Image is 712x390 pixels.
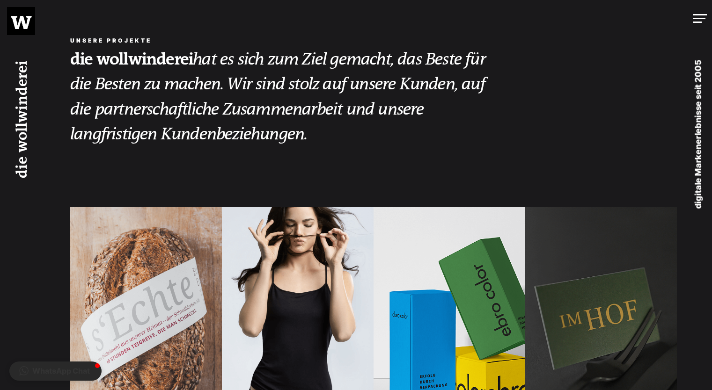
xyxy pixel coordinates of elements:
h5: Unsere Projekte [70,35,677,46]
h1: die wollwinderei [11,49,39,189]
a: die wollwinderei [70,47,193,70]
img: Logo wollwinder [11,16,32,29]
button: WhatsApp Chat [9,361,102,381]
strong: die wollwinderei [70,50,193,69]
em: hat es sich zum Ziel gemacht, das Beste für die Besten zu machen. Wir sind stolz auf unsere Kunde... [70,50,485,144]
